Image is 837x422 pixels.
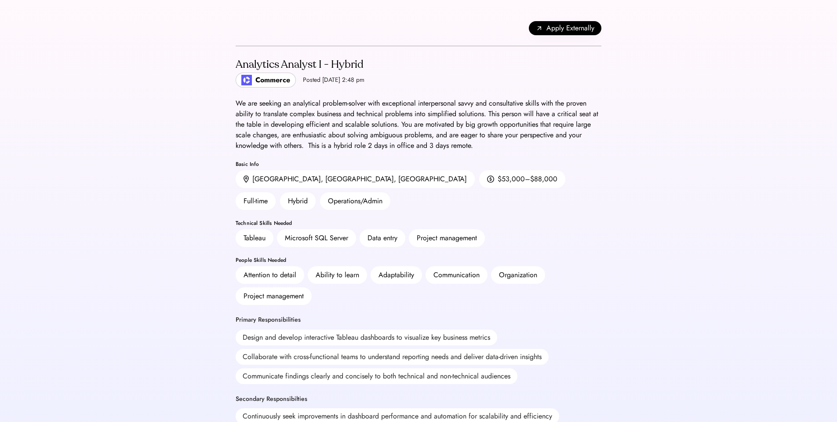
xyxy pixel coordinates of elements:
div: [GEOGRAPHIC_DATA], [GEOGRAPHIC_DATA], [GEOGRAPHIC_DATA] [252,174,467,184]
div: Collaborate with cross-functional teams to understand reporting needs and deliver data-driven ins... [236,349,549,365]
div: Secondary Responsibilties [236,395,307,404]
div: Primary Responsibilities [236,316,301,324]
img: poweredbycommerce_logo.jpeg [241,75,252,85]
div: Posted [DATE] 2:48 pm [303,76,364,84]
div: Analytics Analyst I - Hybrid [236,58,364,72]
div: Data entry [368,233,397,243]
div: $53,000–$88,000 [498,174,557,184]
div: We are seeking an analytical problem-solver with exceptional interpersonal savvy and consultative... [236,98,601,151]
img: location.svg [244,176,249,183]
div: Basic Info [236,161,601,167]
div: People Skills Needed [236,257,601,263]
div: Technical Skills Needed [236,220,601,226]
div: Adaptability [378,270,414,280]
div: Design and develop interactive Tableau dashboards to visualize key business metrics [236,330,497,345]
div: Hybrid [280,192,316,210]
button: Apply Externally [529,21,601,35]
div: Project management [244,291,304,301]
div: Project management [417,233,477,243]
div: Communication [433,270,480,280]
div: Organization [499,270,537,280]
div: Tableau [244,233,266,243]
span: Apply Externally [546,23,594,33]
img: money.svg [487,175,494,183]
div: Communicate findings clearly and concisely to both technical and non-technical audiences [236,368,517,384]
div: Microsoft SQL Server [285,233,348,243]
div: Operations/Admin [320,192,390,210]
div: Attention to detail [244,270,296,280]
div: Commerce [255,75,290,85]
div: Full-time [236,192,276,210]
div: Ability to learn [316,270,359,280]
